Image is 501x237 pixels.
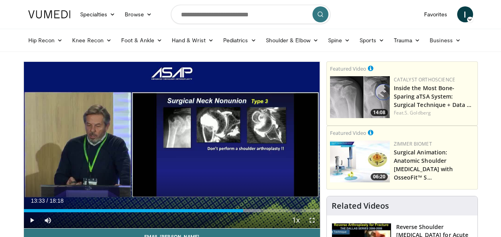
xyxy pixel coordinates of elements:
button: Play [24,212,40,228]
small: Featured Video [330,129,366,136]
input: Search topics, interventions [171,5,330,24]
a: Spine [323,32,355,48]
a: Business [425,32,466,48]
button: Mute [40,212,56,228]
a: Specialties [75,6,120,22]
span: 13:33 [31,197,45,204]
a: Foot & Ankle [116,32,167,48]
span: 18:18 [49,197,63,204]
a: Browse [120,6,157,22]
video-js: Video Player [24,62,320,229]
div: Progress Bar [24,209,320,212]
a: Surgical Animation: Anatomic Shoulder [MEDICAL_DATA] with OsseoFit™ S… [394,148,453,181]
a: Pediatrics [218,32,261,48]
a: I [457,6,473,22]
a: 14:08 [330,76,390,118]
a: Hand & Wrist [167,32,218,48]
span: 14:08 [371,109,388,116]
a: Trauma [389,32,425,48]
a: Zimmer Biomet [394,140,432,147]
a: 06:20 [330,140,390,182]
a: Knee Recon [67,32,116,48]
span: 06:20 [371,173,388,180]
img: VuMedi Logo [28,10,71,18]
img: 84e7f812-2061-4fff-86f6-cdff29f66ef4.150x105_q85_crop-smart_upscale.jpg [330,140,390,182]
span: / [47,197,48,204]
img: 9f15458b-d013-4cfd-976d-a83a3859932f.150x105_q85_crop-smart_upscale.jpg [330,76,390,118]
button: Playback Rate [288,212,304,228]
button: Fullscreen [304,212,320,228]
a: Favorites [419,6,452,22]
a: Catalyst OrthoScience [394,76,456,83]
a: S. Goldberg [405,109,431,116]
h4: Related Videos [332,201,389,211]
a: Hip Recon [24,32,68,48]
a: Inside the Most Bone-Sparing aTSA System: Surgical Technique + Data … [394,84,472,109]
div: Feat. [394,109,474,117]
small: Featured Video [330,65,366,72]
a: Sports [355,32,389,48]
a: Shoulder & Elbow [261,32,323,48]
